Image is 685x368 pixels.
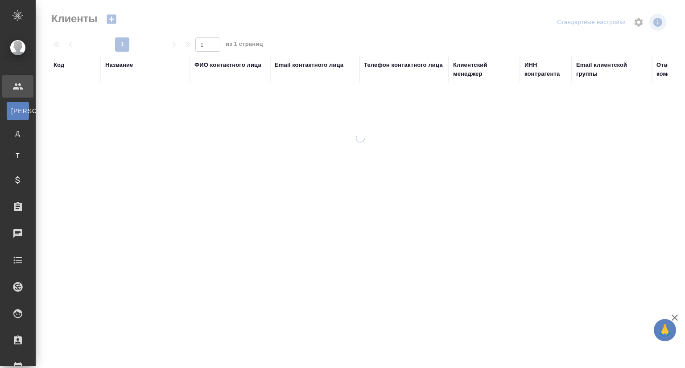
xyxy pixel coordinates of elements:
span: Т [11,151,25,160]
div: ФИО контактного лица [194,61,261,70]
span: [PERSON_NAME] [11,106,25,115]
div: Телефон контактного лица [364,61,443,70]
button: 🙏 [654,319,676,341]
div: Название [105,61,133,70]
div: Код [54,61,64,70]
a: Т [7,147,29,164]
span: 🙏 [657,321,673,339]
div: Email клиентской группы [576,61,648,78]
a: Д [7,124,29,142]
a: [PERSON_NAME] [7,102,29,120]
div: Клиентский менеджер [453,61,516,78]
div: ИНН контрагента [524,61,567,78]
span: Д [11,129,25,138]
div: Email контактного лица [275,61,343,70]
